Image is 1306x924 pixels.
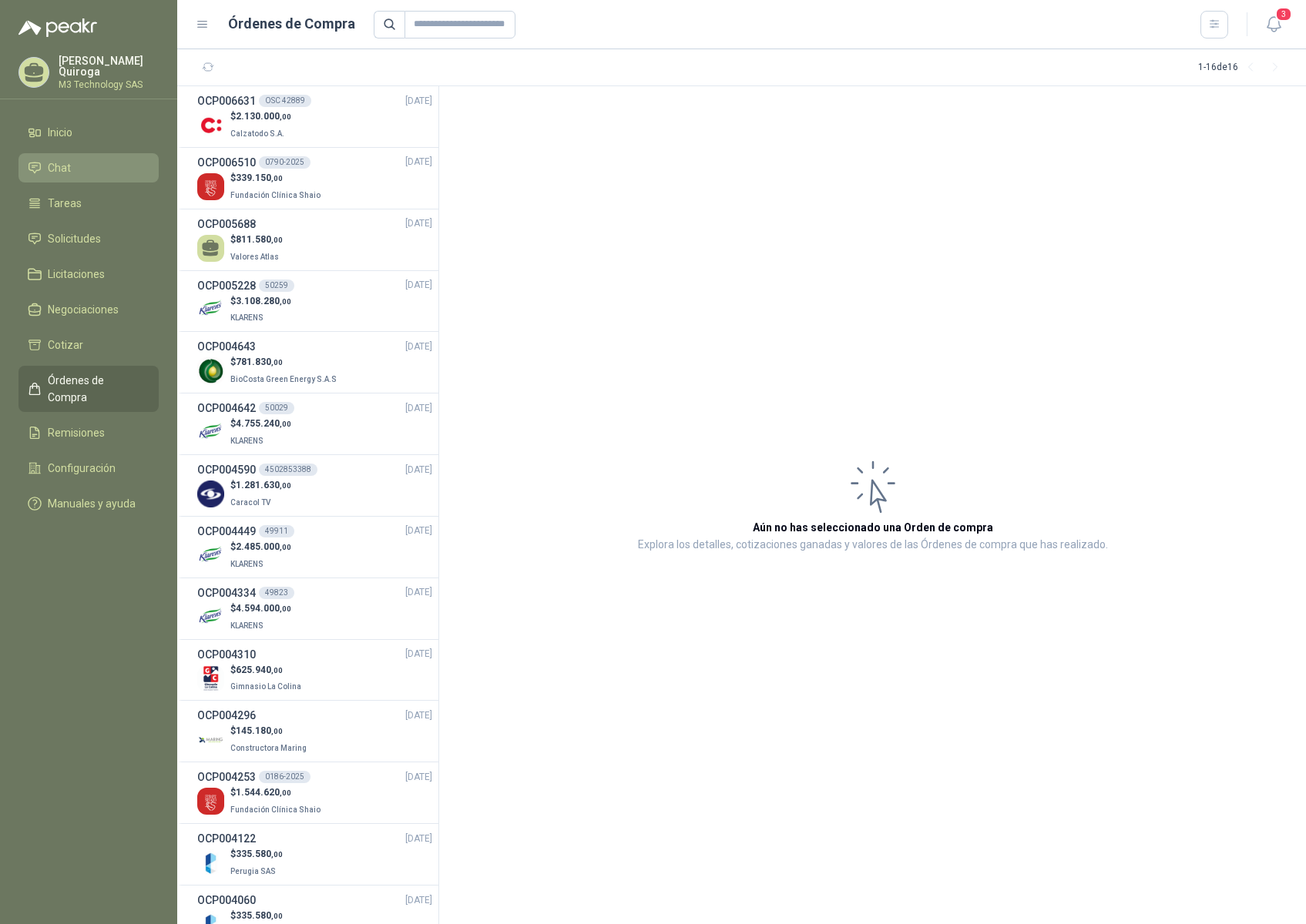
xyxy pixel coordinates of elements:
span: 335.580 [236,849,283,859]
h3: OCP004449 [197,523,256,540]
div: 49823 [259,587,294,599]
span: ,00 [271,174,283,182]
span: ,00 [280,543,291,551]
span: ,00 [280,481,291,490]
span: [DATE] [405,155,432,169]
span: ,00 [280,297,291,306]
h3: OCP004334 [197,584,256,601]
span: ,00 [280,604,291,613]
a: Órdenes de Compra [18,366,159,412]
span: ,00 [280,420,291,428]
img: Company Logo [197,112,224,139]
p: $ [230,109,291,124]
span: Fundación Clínica Shaio [230,191,321,199]
span: 335.580 [236,910,283,921]
span: 4.755.240 [236,418,291,429]
span: KLARENS [230,437,264,445]
div: 50029 [259,402,294,414]
p: $ [230,540,291,554]
h3: OCP004642 [197,400,256,417]
span: ,00 [271,727,283,735]
span: ,00 [271,666,283,675]
h3: OCP005228 [197,277,256,294]
a: OCP004122[DATE] Company Logo$335.580,00Perugia SAS [197,830,432,879]
a: Tareas [18,189,159,218]
span: Inicio [48,124,72,141]
h3: OCP005688 [197,216,256,233]
p: [PERSON_NAME] Quiroga [59,55,159,77]
span: [DATE] [405,893,432,908]
span: KLARENS [230,313,264,322]
h3: OCP004643 [197,338,256,355]
span: 811.580 [236,234,283,245]
p: $ [230,847,283,862]
a: Cotizar [18,330,159,360]
a: Configuración [18,454,159,483]
div: 1 - 16 de 16 [1198,55,1288,80]
a: Negociaciones [18,295,159,324]
span: 145.180 [236,725,283,736]
div: 4502853388 [259,464,317,476]
span: Configuración [48,460,116,477]
span: [DATE] [405,340,432,354]
img: Company Logo [197,849,224,876]
img: Company Logo [197,542,224,569]
span: Fundación Clínica Shaio [230,805,321,814]
span: [DATE] [405,770,432,785]
h3: OCP004296 [197,707,256,724]
a: Licitaciones [18,259,159,289]
span: ,00 [280,112,291,121]
a: OCP00464250029[DATE] Company Logo$4.755.240,00KLARENS [197,400,432,448]
p: $ [230,233,283,247]
a: Manuales y ayuda [18,489,159,518]
span: 2.130.000 [236,111,291,122]
a: OCP0045904502853388[DATE] Company Logo$1.281.630,00Caracol TV [197,461,432,510]
p: $ [230,355,340,370]
img: Company Logo [197,296,224,323]
span: 625.940 [236,665,283,675]
div: 0186-2025 [259,771,311,783]
span: 339.150 [236,172,283,183]
a: Inicio [18,118,159,147]
a: Remisiones [18,418,159,447]
a: OCP004296[DATE] Company Logo$145.180,00Constructora Maring [197,707,432,755]
span: BioCosta Green Energy S.A.S [230,375,337,383]
a: OCP00444949911[DATE] Company Logo$2.485.000,00KLARENS [197,523,432,571]
span: Solicitudes [48,230,101,247]
p: $ [230,724,310,738]
a: OCP004310[DATE] Company Logo$625.940,00Gimnasio La Colina [197,646,432,695]
span: ,00 [271,236,283,244]
span: 3 [1275,7,1292,22]
h3: OCP004310 [197,646,256,663]
div: 0790-2025 [259,156,311,169]
img: Logo peakr [18,18,97,37]
span: Gimnasio La Colina [230,682,301,691]
span: ,00 [271,912,283,920]
span: Órdenes de Compra [48,372,144,406]
h3: OCP004060 [197,892,256,909]
span: [DATE] [405,401,432,416]
a: OCP006631OSC 42889[DATE] Company Logo$2.130.000,00Calzatodo S.A. [197,92,432,141]
span: Constructora Maring [230,744,307,752]
a: OCP005688[DATE] $811.580,00Valores Atlas [197,216,432,264]
a: OCP00522850259[DATE] Company Logo$3.108.280,00KLARENS [197,277,432,326]
a: Solicitudes [18,224,159,253]
span: Cotizar [48,336,83,353]
span: [DATE] [405,585,432,600]
img: Company Logo [197,419,224,446]
span: 781.830 [236,357,283,367]
img: Company Logo [197,788,224,815]
span: [DATE] [405,278,432,293]
img: Company Logo [197,173,224,200]
p: $ [230,171,324,186]
a: OCP0065100790-2025[DATE] Company Logo$339.150,00Fundación Clínica Shaio [197,154,432,203]
span: [DATE] [405,94,432,109]
span: 4.594.000 [236,603,291,614]
span: Calzatodo S.A. [230,129,284,138]
span: 1.281.630 [236,480,291,490]
span: [DATE] [405,463,432,477]
span: KLARENS [230,621,264,630]
p: $ [230,909,283,923]
span: [DATE] [405,216,432,231]
span: [DATE] [405,832,432,846]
